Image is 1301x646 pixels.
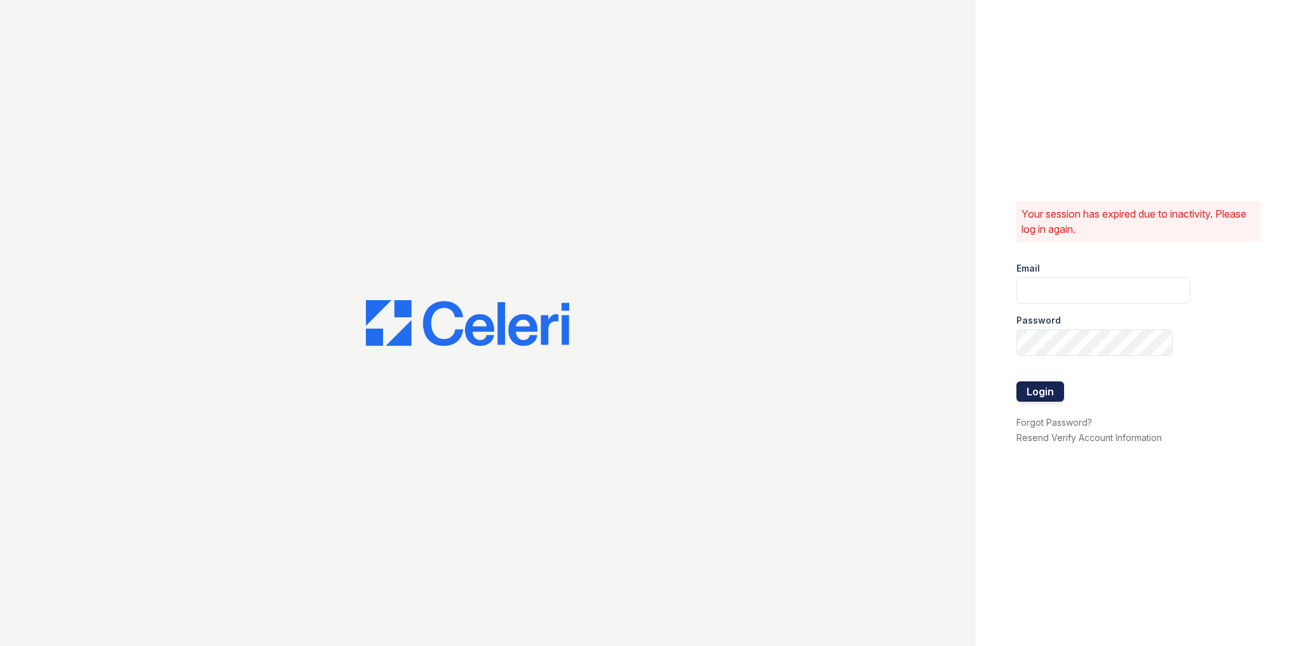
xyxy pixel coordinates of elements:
[1016,381,1064,402] button: Login
[366,300,569,346] img: CE_Logo_Blue-a8612792a0a2168367f1c8372b55b34899dd931a85d93a1a3d3e32e68fde9ad4.png
[1021,206,1255,237] p: Your session has expired due to inactivity. Please log in again.
[1016,314,1061,327] label: Password
[1016,262,1040,275] label: Email
[1016,417,1092,428] a: Forgot Password?
[1016,432,1162,443] a: Resend Verify Account Information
